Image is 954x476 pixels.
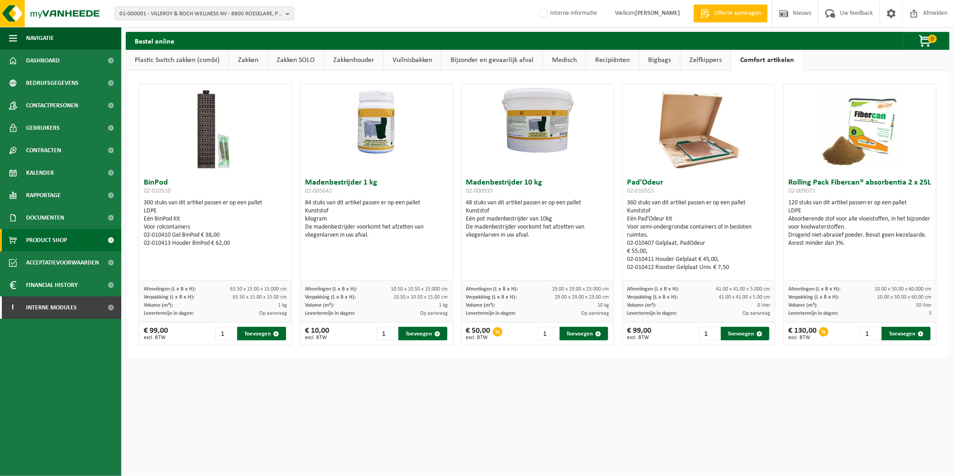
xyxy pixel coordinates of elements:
div: Eén BinPod Kit [144,215,287,223]
span: Afmetingen (L x B x H): [144,286,196,292]
span: Gebruikers [26,117,60,139]
a: Comfort artikelen [731,50,803,71]
span: 50 liter [916,303,932,308]
span: 10 kg [597,303,609,308]
span: Contactpersonen [26,94,78,117]
span: 0 liter [757,303,770,308]
span: Verpakking (L x B x H): [305,295,356,300]
input: 1 [699,327,720,340]
div: De madenbestrijder voorkomt het afzetten van vliegenlarven in uw afval. [466,223,609,239]
span: 0 [928,35,937,43]
span: excl. BTW [466,335,490,340]
div: € 50,00 [466,327,490,340]
div: 360 stuks van dit artikel passen er op een pallet [627,199,770,272]
span: excl. BTW [144,335,168,340]
span: 02-010555 [627,188,654,194]
span: 29.00 x 29.00 x 23.000 cm [552,286,609,292]
div: Eén Pad’Odeur Kit [627,215,770,223]
img: 02-005642 [300,84,453,160]
div: Absorberende stof voor alle vloeistoffen, in het bijzonder voor koolwaterstoffen. [788,215,932,231]
div: Kunststof [466,207,609,215]
span: Navigatie [26,27,54,49]
span: 63.50 x 15.00 x 15.00 cm [233,295,287,300]
span: Financial History [26,274,78,296]
input: 1 [376,327,397,340]
span: Afmetingen (L x B x H): [788,286,840,292]
span: Levertermijn in dagen: [305,311,355,316]
span: 10.50 x 10.50 x 15.000 cm [391,286,448,292]
button: 01-000001 - VILLEROY & BOCH WELLNESS NV - 8800 ROESELARE, POPULIERSTRAAT 1 [115,7,294,20]
button: Toevoegen [721,327,770,340]
span: 63.50 x 15.00 x 15.000 cm [230,286,287,292]
a: Plastic Switch zakken (combi) [126,50,229,71]
span: Documenten [26,207,64,229]
span: Bedrijfsgegevens [26,72,79,94]
h3: Rolling Pack Fibercan® absorbentia 2 x 25L [788,179,932,197]
span: Acceptatievoorwaarden [26,251,99,274]
h3: Pad’Odeur [627,179,770,197]
button: Toevoegen [560,327,609,340]
span: Verpakking (L x B x H): [466,295,517,300]
a: Vuilnisbakken [384,50,441,71]
h3: Madenbestrijder 10 kg [466,179,609,197]
div: kilogram [305,215,448,223]
span: Volume (m³): [627,303,656,308]
span: Offerte aanvragen [712,9,763,18]
span: 41.00 x 41.00 x 5.00 cm [719,295,770,300]
input: 1 [860,327,881,340]
span: 01-000001 - VILLEROY & BOCH WELLNESS NV - 8800 ROESELARE, POPULIERSTRAAT 1 [119,7,282,21]
span: Levertermijn in dagen: [788,311,838,316]
span: I [9,296,17,319]
span: 1 kg [278,303,287,308]
img: 02-010510 [170,84,260,174]
span: Volume (m³): [466,303,495,308]
span: 10.00 x 50.00 x 60.00 cm [877,295,932,300]
span: Interne modules [26,296,77,319]
span: Op aanvraag [742,311,770,316]
button: Toevoegen [398,327,447,340]
a: Medisch [543,50,586,71]
span: Levertermijn in dagen: [144,311,194,316]
span: 02-005642 [305,188,332,194]
span: 02-000935 [466,188,493,194]
span: Verpakking (L x B x H): [627,295,678,300]
div: LDPE [144,207,287,215]
span: excl. BTW [305,335,329,340]
a: Zakken [229,50,267,71]
span: 41.00 x 41.00 x 5.000 cm [716,286,770,292]
span: Volume (m³): [788,303,817,308]
div: Eén pot madenbestrijder van 10kg [466,215,609,223]
input: 1 [215,327,236,340]
span: 02-009071 [788,188,815,194]
span: 02-010510 [144,188,171,194]
h2: Bestel online [126,32,183,49]
div: Voor rolcontainers 02-010410 Gel BinPod € 38,00 02-010413 Houder BinPod € 62,00 [144,223,287,247]
label: Interne informatie [538,7,597,20]
button: Toevoegen [237,327,286,340]
a: Zakken SOLO [268,50,324,71]
h3: Madenbestrijder 1 kg [305,179,448,197]
img: 02-010555 [654,84,744,174]
a: Zakkenhouder [324,50,383,71]
span: Verpakking (L x B x H): [788,295,839,300]
span: Levertermijn in dagen: [466,311,516,316]
span: 10.00 x 50.00 x 60.000 cm [874,286,932,292]
a: Recipiënten [586,50,639,71]
button: Toevoegen [882,327,931,340]
a: Zelfkippers [680,50,731,71]
a: Offerte aanvragen [693,4,768,22]
input: 1 [538,327,559,340]
span: Rapportage [26,184,61,207]
span: Levertermijn in dagen: [627,311,677,316]
span: Op aanvraag [581,311,609,316]
span: 1 kg [439,303,448,308]
span: Dashboard [26,49,60,72]
div: 84 stuks van dit artikel passen er op een pallet [305,199,448,239]
span: Contracten [26,139,61,162]
span: Op aanvraag [259,311,287,316]
span: Afmetingen (L x B x H): [305,286,357,292]
div: € 99,00 [144,327,168,340]
span: Afmetingen (L x B x H): [466,286,518,292]
div: € 10,00 [305,327,329,340]
span: Afmetingen (L x B x H): [627,286,679,292]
